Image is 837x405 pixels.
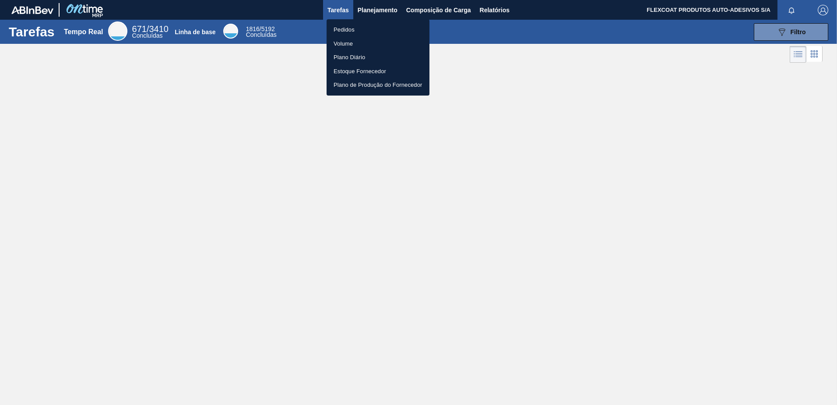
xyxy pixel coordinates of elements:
[327,50,429,64] a: Plano Diário
[327,37,429,51] a: Volume
[327,64,429,78] a: Estoque Fornecedor
[327,78,429,92] a: Plano de Produção do Fornecedor
[327,23,429,37] a: Pedidos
